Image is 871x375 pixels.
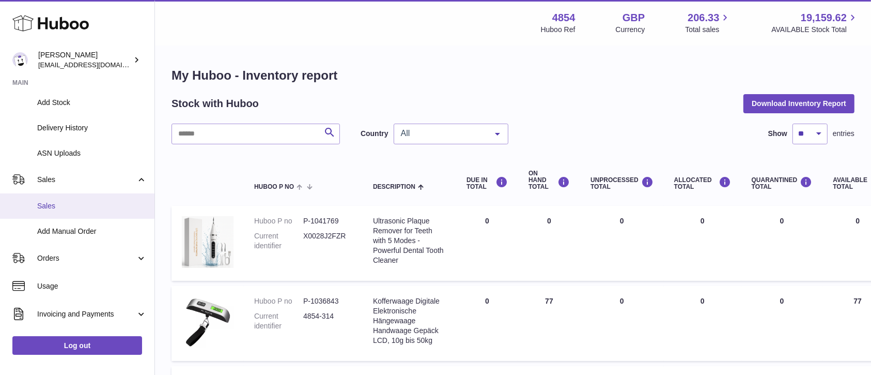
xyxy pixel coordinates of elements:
[37,175,136,185] span: Sales
[254,216,303,226] dt: Huboo P no
[518,286,580,361] td: 77
[780,217,784,225] span: 0
[38,50,131,70] div: [PERSON_NAME]
[552,11,576,25] strong: 4854
[590,176,654,190] div: UNPROCESSED Total
[456,206,518,281] td: 0
[528,170,570,191] div: ON HAND Total
[254,184,294,190] span: Huboo P no
[37,98,147,108] span: Add Stock
[38,61,152,69] span: [EMAIL_ADDRESS][DOMAIN_NAME]
[303,231,352,251] dd: X0028J2FZR
[172,67,854,84] h1: My Huboo - Inventory report
[674,176,731,190] div: ALLOCATED Total
[172,97,259,111] h2: Stock with Huboo
[685,25,731,35] span: Total sales
[254,231,303,251] dt: Current identifier
[303,216,352,226] dd: P-1041769
[518,206,580,281] td: 0
[37,201,147,211] span: Sales
[743,94,854,113] button: Download Inventory Report
[685,11,731,35] a: 206.33 Total sales
[373,296,446,345] div: Kofferwaage Digitale Elektronische Hängewaage Handwaage Gepäck LCD, 10g bis 50kg
[373,216,446,265] div: Ultrasonic Plaque Remover for Teeth with 5 Modes - Powerful Dental Tooth Cleaner
[361,129,388,139] label: Country
[12,336,142,355] a: Log out
[664,206,741,281] td: 0
[688,11,719,25] span: 206.33
[771,25,859,35] span: AVAILABLE Stock Total
[580,206,664,281] td: 0
[37,309,136,319] span: Invoicing and Payments
[466,176,508,190] div: DUE IN TOTAL
[254,296,303,306] dt: Huboo P no
[801,11,847,25] span: 19,159.62
[37,148,147,158] span: ASN Uploads
[254,311,303,331] dt: Current identifier
[37,123,147,133] span: Delivery History
[580,286,664,361] td: 0
[833,129,854,139] span: entries
[664,286,741,361] td: 0
[780,297,784,305] span: 0
[616,25,645,35] div: Currency
[37,227,147,236] span: Add Manual Order
[37,253,136,263] span: Orders
[541,25,576,35] div: Huboo Ref
[182,296,234,348] img: product image
[768,129,787,139] label: Show
[752,176,813,190] div: QUARANTINED Total
[771,11,859,35] a: 19,159.62 AVAILABLE Stock Total
[303,296,352,306] dd: P-1036843
[373,184,415,190] span: Description
[12,52,28,68] img: jimleo21@yahoo.gr
[37,281,147,291] span: Usage
[623,11,645,25] strong: GBP
[182,216,234,268] img: product image
[303,311,352,331] dd: 4854-314
[398,128,487,139] span: All
[456,286,518,361] td: 0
